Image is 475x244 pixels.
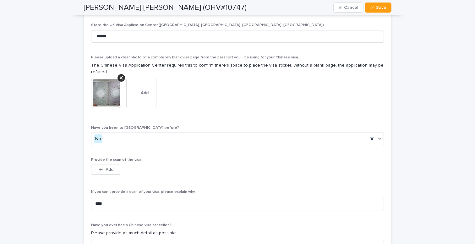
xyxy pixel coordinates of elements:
[141,91,149,95] span: Add
[344,5,358,10] span: Cancel
[91,126,179,130] span: Have you been to [GEOGRAPHIC_DATA] before?
[94,134,102,144] div: No
[91,223,172,227] span: Have you ever had a Chinese visa cancelled?
[91,23,324,27] span: State the UK Visa Application Center ([GEOGRAPHIC_DATA], [GEOGRAPHIC_DATA], [GEOGRAPHIC_DATA], [G...
[91,165,121,175] button: Add
[126,78,156,108] button: Add
[91,56,299,59] span: Please upload a clear photo of a completely blank visa page from the passport you’ll be using for...
[376,5,386,10] span: Save
[91,230,384,236] p: Please provide as much detail as possible.
[84,3,247,12] h2: [PERSON_NAME] [PERSON_NAME] (OHV#10747)
[365,3,391,13] button: Save
[106,167,113,172] span: Add
[91,190,196,194] span: If you can't provide a scan of your visa, please explain why.
[91,62,384,75] p: The Chinese Visa Application Center requires this to confirm there’s space to place the visa stic...
[333,3,363,13] button: Cancel
[91,158,142,162] span: Provide the scan of the visa.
